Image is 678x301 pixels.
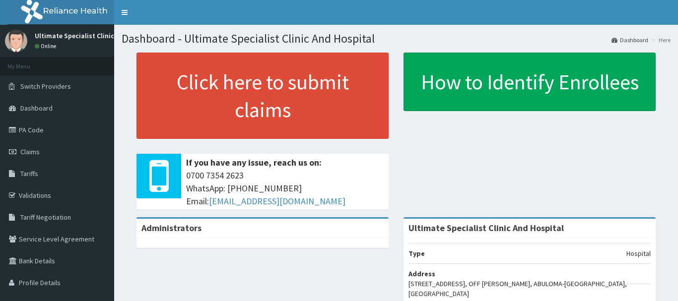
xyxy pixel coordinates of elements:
p: [STREET_ADDRESS], OFF [PERSON_NAME], ABULOMA-[GEOGRAPHIC_DATA], [GEOGRAPHIC_DATA] [408,279,651,299]
b: Administrators [141,222,202,234]
span: Dashboard [20,104,53,113]
span: Tariffs [20,169,38,178]
p: Ultimate Specialist Clinic Hospital [35,32,142,39]
span: Claims [20,147,40,156]
span: Switch Providers [20,82,71,91]
span: 0700 7354 2623 WhatsApp: [PHONE_NUMBER] Email: [186,169,384,207]
a: How to Identify Enrollees [404,53,656,111]
b: Type [408,249,425,258]
img: User Image [5,30,27,52]
strong: Ultimate Specialist Clinic And Hospital [408,222,564,234]
span: Tariff Negotiation [20,213,71,222]
a: Online [35,43,59,50]
h1: Dashboard - Ultimate Specialist Clinic And Hospital [122,32,671,45]
a: [EMAIL_ADDRESS][DOMAIN_NAME] [209,195,345,207]
li: Here [649,36,671,44]
a: Dashboard [611,36,648,44]
b: Address [408,269,435,278]
p: Hospital [626,248,651,258]
a: Click here to submit claims [136,53,389,139]
b: If you have any issue, reach us on: [186,157,322,168]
